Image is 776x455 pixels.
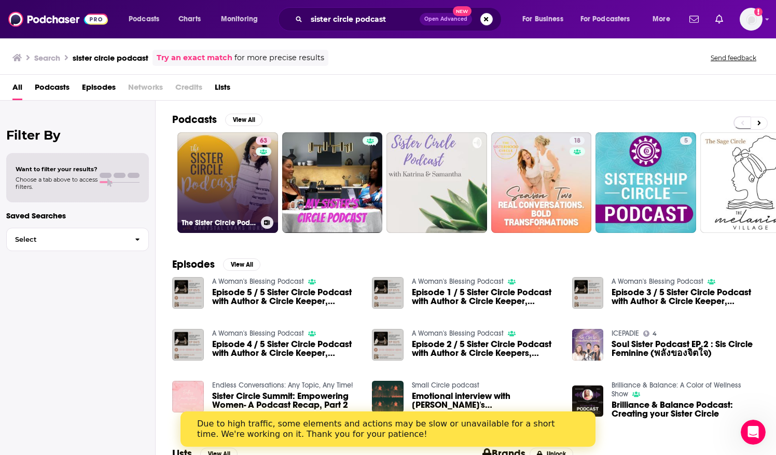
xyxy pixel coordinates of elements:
[212,329,304,338] a: A Woman's Blessing Podcast
[35,79,70,100] a: Podcasts
[612,381,741,398] a: Brilliance & Balance: A Color of Wellness Show
[572,385,604,417] img: Brilliance & Balance Podcast: Creating your Sister Circle
[643,330,657,337] a: 4
[412,288,560,306] span: Episode 1 / 5 Sister Circle Podcast with Author & Circle Keeper, [PERSON_NAME]
[34,53,60,63] h3: Search
[574,136,580,146] span: 18
[307,11,420,27] input: Search podcasts, credits, & more...
[212,392,360,409] a: Sister Circle Summit: Empowering Women- A Podcast Recap, Part 2
[711,10,727,28] a: Show notifications dropdown
[595,132,696,233] a: 5
[412,340,560,357] a: Episode 2 / 5 Sister Circle Podcast with Author & Circle Keepers, Julia Melville & Julia Coulson ...
[212,381,353,390] a: Endless Conversations: Any Topic, Any Time!
[612,277,703,286] a: A Woman's Blessing Podcast
[612,288,759,306] a: Episode 3 / 5 Sister Circle Podcast with Author & Circle Keeper, Louise Harris
[453,6,472,16] span: New
[653,332,657,336] span: 4
[178,12,201,26] span: Charts
[129,12,159,26] span: Podcasts
[172,113,217,126] h2: Podcasts
[212,340,360,357] a: Episode 4 / 5 Sister Circle Podcast with Author & Circle Keeper, Laura Elizabeth Horne
[225,114,262,126] button: View All
[572,329,604,361] img: Soul Sister Podcast EP.2 : Sis Circle Feminine (พลังของจิตใจ)
[412,381,479,390] a: Small Circle podcast
[172,258,215,271] h2: Episodes
[412,392,560,409] a: Emotional interview with Steven's sister(Thalia)-Small Circle Podcast EP 7
[172,11,207,27] a: Charts
[420,13,472,25] button: Open AdvancedNew
[572,277,604,309] img: Episode 3 / 5 Sister Circle Podcast with Author & Circle Keeper, Louise Harris
[570,136,585,145] a: 18
[754,8,763,16] svg: Add a profile image
[82,79,116,100] span: Episodes
[221,12,258,26] span: Monitoring
[256,136,271,145] a: 63
[740,8,763,31] span: Logged in as ShellB
[8,9,108,29] img: Podchaser - Follow, Share and Rate Podcasts
[491,132,592,233] a: 18
[424,17,467,22] span: Open Advanced
[157,52,232,64] a: Try an exact match
[175,79,202,100] span: Credits
[372,329,404,361] img: Episode 2 / 5 Sister Circle Podcast with Author & Circle Keepers, Julia Melville & Julia Coulson ...
[522,12,563,26] span: For Business
[645,11,683,27] button: open menu
[177,132,278,233] a: 63The Sister Circle Podcast
[372,277,404,309] img: Episode 1 / 5 Sister Circle Podcast with Author & Circle Keeper, Emma Haddock
[73,53,148,63] h3: sister circle podcast
[172,381,204,412] img: Sister Circle Summit: Empowering Women- A Podcast Recap, Part 2
[740,8,763,31] img: User Profile
[653,12,670,26] span: More
[16,166,98,173] span: Want to filter your results?
[212,340,360,357] span: Episode 4 / 5 Sister Circle Podcast with Author & Circle Keeper, [PERSON_NAME] [PERSON_NAME]
[741,420,766,445] iframe: Intercom live chat
[121,11,173,27] button: open menu
[212,288,360,306] span: Episode 5 / 5 Sister Circle Podcast with Author & Circle Keeper, [PERSON_NAME]
[128,79,163,100] span: Networks
[412,392,560,409] span: Emotional interview with [PERSON_NAME]'s sister([PERSON_NAME])-Small Circle Podcast EP 7
[172,329,204,361] a: Episode 4 / 5 Sister Circle Podcast with Author & Circle Keeper, Laura Elizabeth Horne
[172,113,262,126] a: PodcastsView All
[612,340,759,357] a: Soul Sister Podcast EP.2 : Sis Circle Feminine (พลังของจิตใจ)
[680,136,692,145] a: 5
[412,329,504,338] a: A Woman's Blessing Podcast
[6,211,149,220] p: Saved Searches
[612,401,759,418] a: Brilliance & Balance Podcast: Creating your Sister Circle
[740,8,763,31] button: Show profile menu
[412,288,560,306] a: Episode 1 / 5 Sister Circle Podcast with Author & Circle Keeper, Emma Haddock
[612,329,639,338] a: ICEPADIE
[215,79,230,100] a: Lists
[412,340,560,357] span: Episode 2 / 5 Sister Circle Podcast with Author & Circle Keepers, [PERSON_NAME] & [PERSON_NAME] o...
[372,381,404,412] img: Emotional interview with Steven's sister(Thalia)-Small Circle Podcast EP 7
[612,288,759,306] span: Episode 3 / 5 Sister Circle Podcast with Author & Circle Keeper, [PERSON_NAME]
[515,11,576,27] button: open menu
[181,411,595,447] iframe: Intercom live chat banner
[6,128,149,143] h2: Filter By
[12,79,22,100] a: All
[685,10,703,28] a: Show notifications dropdown
[708,53,759,62] button: Send feedback
[684,136,688,146] span: 5
[182,218,257,227] h3: The Sister Circle Podcast
[214,11,271,27] button: open menu
[223,258,260,271] button: View All
[412,277,504,286] a: A Woman's Blessing Podcast
[172,277,204,309] img: Episode 5 / 5 Sister Circle Podcast with Author & Circle Keeper, Tara Paonessa
[212,277,304,286] a: A Woman's Blessing Podcast
[16,176,98,190] span: Choose a tab above to access filters.
[574,11,645,27] button: open menu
